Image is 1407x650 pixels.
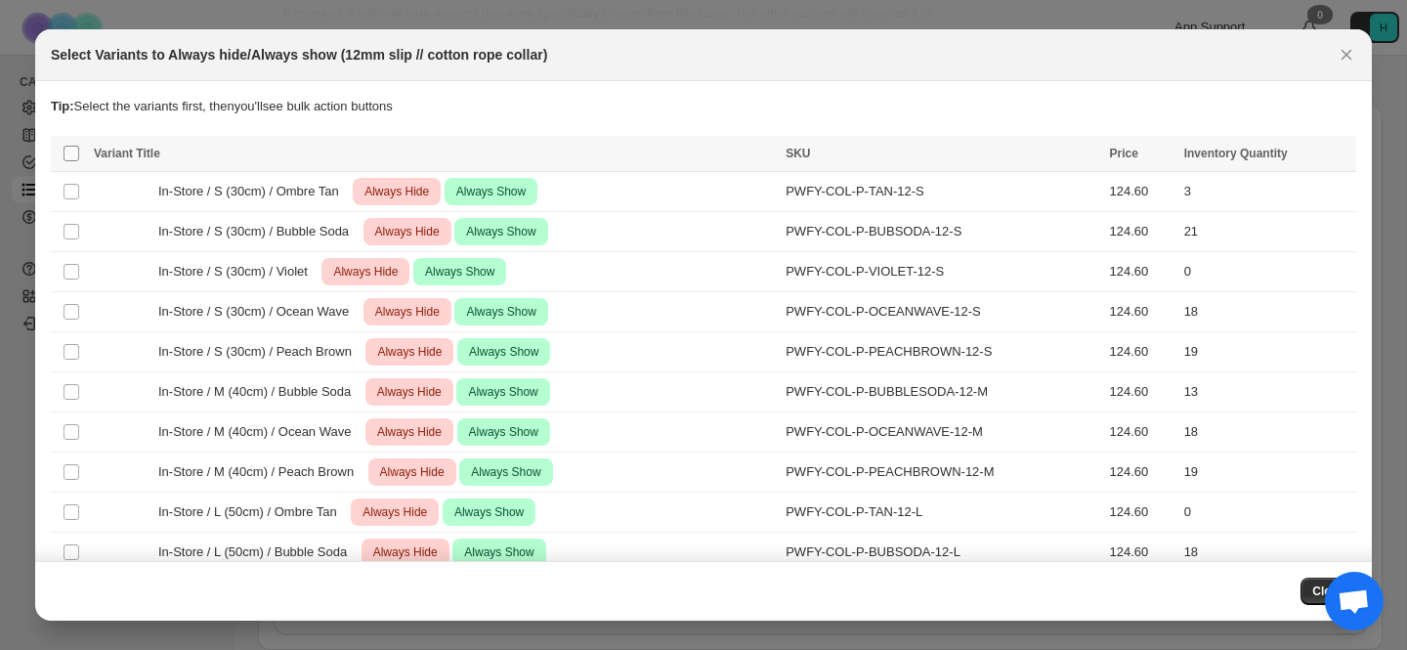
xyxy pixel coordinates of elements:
span: Close [1312,584,1344,599]
span: Always Hide [373,340,446,364]
td: PWFY-COL-P-PEACHBROWN-12-S [780,332,1103,372]
td: 124.60 [1104,453,1178,493]
td: 124.60 [1104,412,1178,453]
td: PWFY-COL-P-BUBBLESODA-12-M [780,372,1103,412]
td: 124.60 [1104,252,1178,292]
span: In-Store / M (40cm) / Peach Brown [158,462,364,482]
td: PWFY-COL-P-OCEANWAVE-12-S [780,292,1103,332]
button: Close [1333,41,1360,68]
span: Always Hide [329,260,402,283]
span: In-Store / L (50cm) / Ombre Tan [158,502,348,522]
span: Always Show [464,380,541,404]
td: 124.60 [1104,332,1178,372]
td: 3 [1178,172,1356,212]
td: 124.60 [1104,172,1178,212]
span: Always Hide [371,300,444,324]
span: Always Show [467,460,544,484]
td: PWFY-COL-P-TAN-12-S [780,172,1103,212]
td: PWFY-COL-P-VIOLET-12-S [780,252,1103,292]
span: Always Hide [359,500,431,524]
td: 124.60 [1104,533,1178,573]
span: Always Show [452,180,530,203]
span: In-Store / S (30cm) / Ombre Tan [158,182,350,201]
span: In-Store / S (30cm) / Peach Brown [158,342,362,362]
span: In-Store / S (30cm) / Violet [158,262,319,282]
span: Always Hide [371,220,444,243]
span: Always Hide [376,460,448,484]
td: PWFY-COL-P-PEACHBROWN-12-M [780,453,1103,493]
td: 0 [1178,493,1356,533]
span: Always Show [462,220,539,243]
span: Always Show [465,420,542,444]
span: Always Show [460,541,537,564]
strong: Tip: [51,99,74,113]
span: Always Show [462,300,539,324]
td: 124.60 [1104,212,1178,252]
span: In-Store / M (40cm) / Ocean Wave [158,422,362,442]
span: Price [1110,147,1138,160]
td: 18 [1178,292,1356,332]
a: Open chat [1325,572,1384,630]
span: Always Show [421,260,498,283]
td: 124.60 [1104,372,1178,412]
span: Always Show [450,500,528,524]
span: Always Hide [373,420,446,444]
td: 19 [1178,332,1356,372]
td: 18 [1178,412,1356,453]
span: In-Store / S (30cm) / Ocean Wave [158,302,360,322]
td: 124.60 [1104,493,1178,533]
span: Always Hide [373,380,446,404]
span: Variant Title [94,147,160,160]
span: Always Hide [369,541,442,564]
td: PWFY-COL-P-BUBSODA-12-L [780,533,1103,573]
span: Always Show [465,340,542,364]
span: In-Store / M (40cm) / Bubble Soda [158,382,362,402]
td: 13 [1178,372,1356,412]
td: 0 [1178,252,1356,292]
span: In-Store / L (50cm) / Bubble Soda [158,542,358,562]
td: 21 [1178,212,1356,252]
span: Inventory Quantity [1184,147,1288,160]
span: In-Store / S (30cm) / Bubble Soda [158,222,360,241]
td: PWFY-COL-P-TAN-12-L [780,493,1103,533]
td: 18 [1178,533,1356,573]
span: Always Hide [361,180,433,203]
button: Close [1300,578,1356,605]
h2: Select Variants to Always hide/Always show (12mm slip // cotton rope collar) [51,45,547,65]
td: 19 [1178,453,1356,493]
td: PWFY-COL-P-BUBSODA-12-S [780,212,1103,252]
span: SKU [786,147,810,160]
td: 124.60 [1104,292,1178,332]
p: Select the variants first, then you'll see bulk action buttons [51,97,1356,116]
td: PWFY-COL-P-OCEANWAVE-12-M [780,412,1103,453]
